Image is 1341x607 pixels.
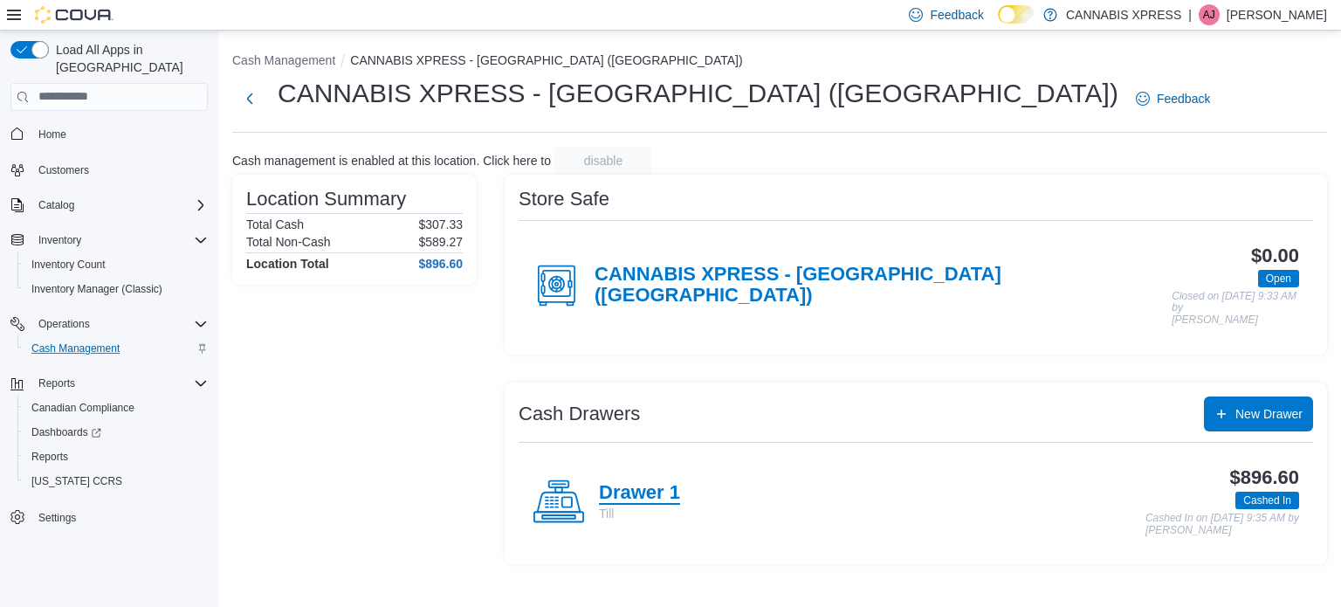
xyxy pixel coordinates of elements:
[1145,513,1299,536] p: Cashed In on [DATE] 9:35 AM by [PERSON_NAME]
[1258,270,1299,287] span: Open
[31,195,81,216] button: Catalog
[24,254,208,275] span: Inventory Count
[31,373,208,394] span: Reports
[3,371,215,396] button: Reports
[38,128,66,141] span: Home
[599,482,680,505] h4: Drawer 1
[17,252,215,277] button: Inventory Count
[232,154,551,168] p: Cash management is enabled at this location. Click here to
[31,123,208,145] span: Home
[31,314,208,335] span: Operations
[1251,245,1299,266] h3: $0.00
[1203,4,1215,25] span: AJ
[246,217,304,231] h6: Total Cash
[38,317,90,331] span: Operations
[24,397,141,418] a: Canadian Compliance
[31,341,120,355] span: Cash Management
[35,6,113,24] img: Cova
[31,230,208,251] span: Inventory
[10,114,208,576] nav: Complex example
[1204,397,1313,431] button: New Drawer
[31,159,208,181] span: Customers
[232,81,267,116] button: Next
[1227,4,1327,25] p: [PERSON_NAME]
[24,279,169,300] a: Inventory Manager (Classic)
[24,279,208,300] span: Inventory Manager (Classic)
[1066,4,1181,25] p: CANNABIS XPRESS
[3,312,215,336] button: Operations
[38,198,74,212] span: Catalog
[584,152,622,169] span: disable
[24,471,208,492] span: Washington CCRS
[17,420,215,445] a: Dashboards
[246,189,406,210] h3: Location Summary
[31,507,83,528] a: Settings
[31,258,106,272] span: Inventory Count
[3,228,215,252] button: Inventory
[350,53,742,67] button: CANNABIS XPRESS - [GEOGRAPHIC_DATA] ([GEOGRAPHIC_DATA])
[24,397,208,418] span: Canadian Compliance
[246,235,331,249] h6: Total Non-Cash
[17,396,215,420] button: Canadian Compliance
[31,506,208,528] span: Settings
[31,314,97,335] button: Operations
[1235,492,1299,509] span: Cashed In
[24,422,208,443] span: Dashboards
[1129,81,1217,116] a: Feedback
[24,446,75,467] a: Reports
[31,195,208,216] span: Catalog
[31,373,82,394] button: Reports
[31,230,88,251] button: Inventory
[246,257,329,271] h4: Location Total
[24,338,127,359] a: Cash Management
[38,511,76,525] span: Settings
[998,5,1035,24] input: Dark Mode
[17,336,215,361] button: Cash Management
[232,52,1327,72] nav: An example of EuiBreadcrumbs
[1230,467,1299,488] h3: $896.60
[278,76,1118,111] h1: CANNABIS XPRESS - [GEOGRAPHIC_DATA] ([GEOGRAPHIC_DATA])
[1235,405,1303,423] span: New Drawer
[38,163,89,177] span: Customers
[3,504,215,529] button: Settings
[17,277,215,301] button: Inventory Manager (Classic)
[418,235,463,249] p: $589.27
[24,338,208,359] span: Cash Management
[1243,493,1291,508] span: Cashed In
[3,193,215,217] button: Catalog
[1266,271,1291,286] span: Open
[599,505,680,522] p: Till
[3,121,215,147] button: Home
[24,254,113,275] a: Inventory Count
[31,124,73,145] a: Home
[3,157,215,183] button: Customers
[232,53,335,67] button: Cash Management
[31,282,162,296] span: Inventory Manager (Classic)
[930,6,983,24] span: Feedback
[418,257,463,271] h4: $896.60
[519,189,609,210] h3: Store Safe
[24,422,108,443] a: Dashboards
[1188,4,1192,25] p: |
[1157,90,1210,107] span: Feedback
[418,217,463,231] p: $307.33
[17,469,215,493] button: [US_STATE] CCRS
[24,446,208,467] span: Reports
[17,445,215,469] button: Reports
[1199,4,1220,25] div: Anthony John
[1172,291,1299,327] p: Closed on [DATE] 9:33 AM by [PERSON_NAME]
[24,471,129,492] a: [US_STATE] CCRS
[31,450,68,464] span: Reports
[31,474,122,488] span: [US_STATE] CCRS
[554,147,652,175] button: disable
[31,160,96,181] a: Customers
[595,264,1172,307] h4: CANNABIS XPRESS - [GEOGRAPHIC_DATA] ([GEOGRAPHIC_DATA])
[38,233,81,247] span: Inventory
[519,404,640,424] h3: Cash Drawers
[31,401,134,415] span: Canadian Compliance
[38,376,75,390] span: Reports
[49,41,208,76] span: Load All Apps in [GEOGRAPHIC_DATA]
[31,425,101,439] span: Dashboards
